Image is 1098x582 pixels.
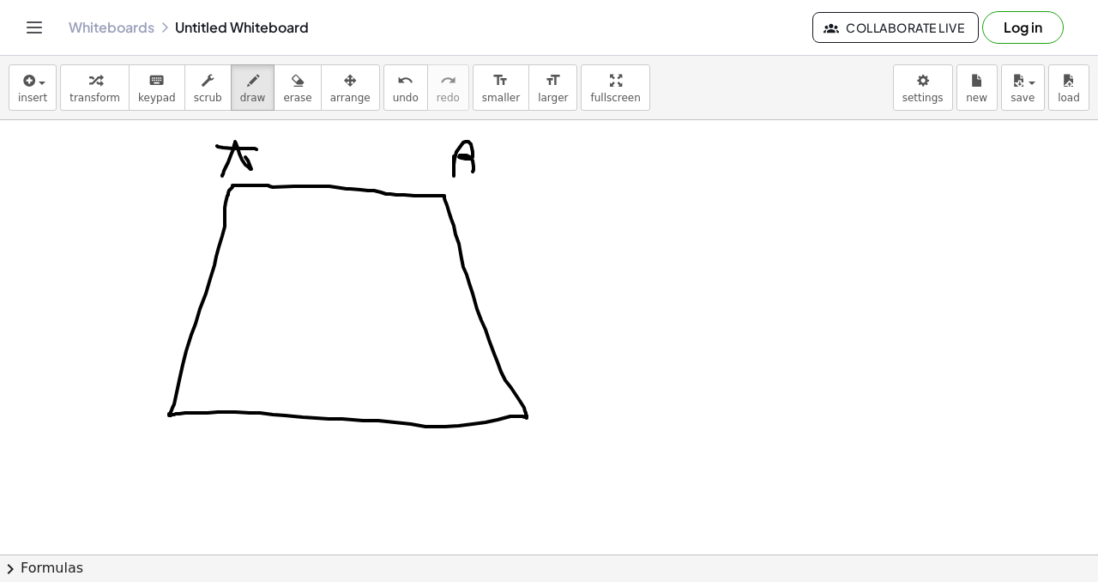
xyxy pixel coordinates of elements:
[283,92,311,104] span: erase
[482,92,520,104] span: smaller
[956,64,998,111] button: new
[545,70,561,91] i: format_size
[473,64,529,111] button: format_sizesmaller
[330,92,371,104] span: arrange
[528,64,577,111] button: format_sizelarger
[982,11,1064,44] button: Log in
[383,64,428,111] button: undoundo
[437,92,460,104] span: redo
[184,64,232,111] button: scrub
[21,14,48,41] button: Toggle navigation
[538,92,568,104] span: larger
[240,92,266,104] span: draw
[1058,92,1080,104] span: load
[440,70,456,91] i: redo
[69,92,120,104] span: transform
[194,92,222,104] span: scrub
[966,92,987,104] span: new
[1001,64,1045,111] button: save
[129,64,185,111] button: keyboardkeypad
[231,64,275,111] button: draw
[902,92,944,104] span: settings
[69,19,154,36] a: Whiteboards
[1048,64,1089,111] button: load
[138,92,176,104] span: keypad
[427,64,469,111] button: redoredo
[9,64,57,111] button: insert
[397,70,413,91] i: undo
[148,70,165,91] i: keyboard
[827,20,964,35] span: Collaborate Live
[581,64,649,111] button: fullscreen
[18,92,47,104] span: insert
[1011,92,1035,104] span: save
[812,12,979,43] button: Collaborate Live
[60,64,130,111] button: transform
[590,92,640,104] span: fullscreen
[274,64,321,111] button: erase
[893,64,953,111] button: settings
[393,92,419,104] span: undo
[492,70,509,91] i: format_size
[321,64,380,111] button: arrange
